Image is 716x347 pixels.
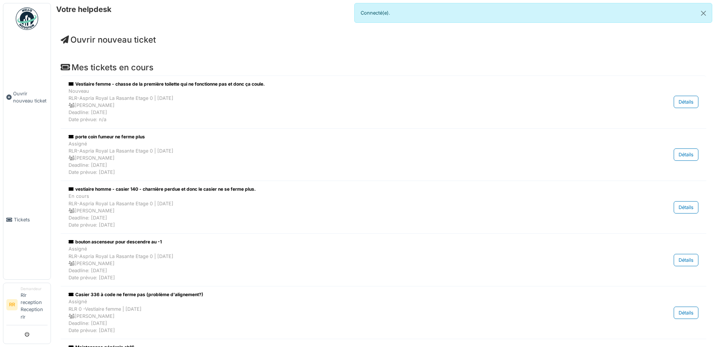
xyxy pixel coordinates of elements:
[67,79,700,125] a: Vestiaire femme - chasse de la première toilette qui ne fonctionne pas et donc ça coule. NouveauR...
[56,5,112,14] h6: Votre helpdesk
[69,87,607,123] div: Nouveau RLR-Aspria Royal La Rasante Etage 0 | [DATE] [PERSON_NAME] Deadline: [DATE] Date prévue: n/a
[69,81,607,87] div: Vestiaire femme - chasse de la première toilette qui ne fonctionne pas et donc ça coule.
[674,96,698,108] div: Détails
[61,35,156,44] a: Ouvrir nouveau ticket
[67,132,700,178] a: porte coin fumeur ne ferme plus AssignéRLR-Aspria Royal La Rasante Etage 0 | [DATE] [PERSON_NAME]...
[69,193,607,228] div: En cours RLR-Aspria Royal La Rasante Etage 0 | [DATE] [PERSON_NAME] Deadline: [DATE] Date prévue:...
[61,62,706,72] h4: Mes tickets en cours
[6,299,18,310] li: RR
[69,140,607,176] div: Assigné RLR-Aspria Royal La Rasante Etage 0 | [DATE] [PERSON_NAME] Deadline: [DATE] Date prévue: ...
[695,3,712,23] button: Close
[67,237,700,283] a: bouton ascenseur pour descendre au -1 AssignéRLR-Aspria Royal La Rasante Etage 0 | [DATE] [PERSON...
[674,254,698,266] div: Détails
[674,148,698,161] div: Détails
[6,286,48,325] a: RR DemandeurRlr reception Reception rlr
[69,298,607,334] div: Assigné RLR 0 -Vestiaire femme | [DATE] [PERSON_NAME] Deadline: [DATE] Date prévue: [DATE]
[354,3,712,23] div: Connecté(e).
[69,186,607,193] div: vestiaire homme - casier 140 - charnière perdue et donc le casier ne se ferme plus.
[3,34,51,160] a: Ouvrir nouveau ticket
[69,133,607,140] div: porte coin fumeur ne ferme plus
[13,90,48,104] span: Ouvrir nouveau ticket
[674,201,698,214] div: Détails
[69,239,607,245] div: bouton ascenseur pour descendre au -1
[67,184,700,230] a: vestiaire homme - casier 140 - charnière perdue et donc le casier ne se ferme plus. En coursRLR-A...
[21,286,48,323] li: Rlr reception Reception rlr
[3,160,51,279] a: Tickets
[69,291,607,298] div: Casier 336 à code ne ferme pas (problème d'alignement?)
[14,216,48,223] span: Tickets
[674,307,698,319] div: Détails
[67,289,700,336] a: Casier 336 à code ne ferme pas (problème d'alignement?) AssignéRLR 0 -Vestiaire femme | [DATE] [P...
[16,7,38,30] img: Badge_color-CXgf-gQk.svg
[21,286,48,292] div: Demandeur
[69,245,607,281] div: Assigné RLR-Aspria Royal La Rasante Etage 0 | [DATE] [PERSON_NAME] Deadline: [DATE] Date prévue: ...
